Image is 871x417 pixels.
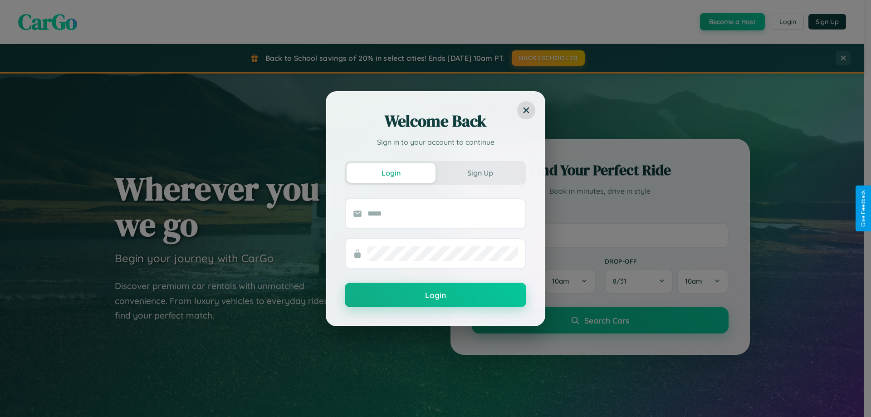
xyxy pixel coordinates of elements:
[345,110,526,132] h2: Welcome Back
[435,163,524,183] button: Sign Up
[860,190,866,227] div: Give Feedback
[345,137,526,147] p: Sign in to your account to continue
[347,163,435,183] button: Login
[345,283,526,307] button: Login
